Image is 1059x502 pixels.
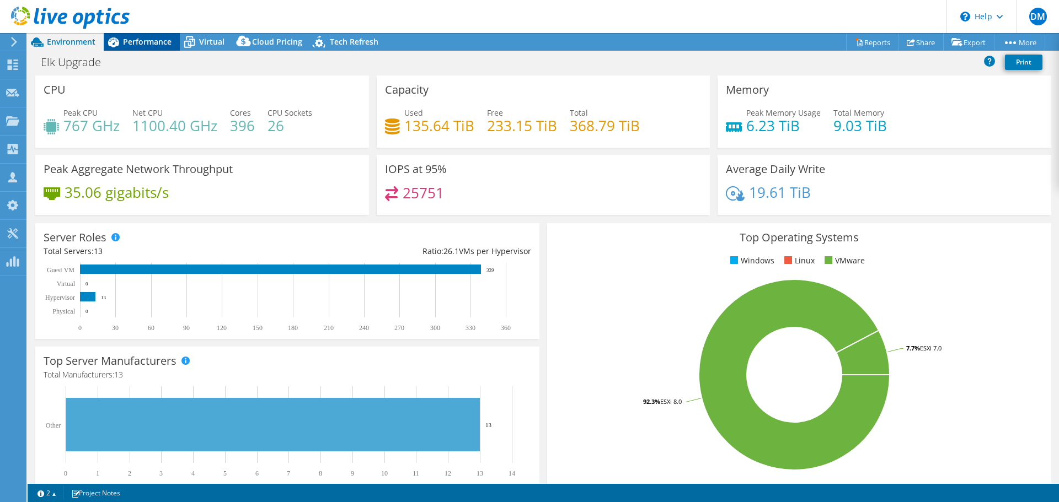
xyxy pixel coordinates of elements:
h4: 135.64 TiB [404,120,474,132]
h3: Average Daily Write [726,163,825,175]
text: 360 [501,324,511,332]
span: DM [1029,8,1047,25]
text: 0 [64,469,67,477]
h4: 233.15 TiB [487,120,557,132]
h3: Capacity [385,84,429,96]
text: 13 [485,422,492,428]
a: Print [1005,55,1042,70]
text: 8 [319,469,322,477]
text: Physical [52,307,75,315]
text: 270 [394,324,404,332]
span: Cores [230,107,251,118]
text: 90 [183,324,190,332]
li: Windows [728,255,774,267]
text: 3 [159,469,163,477]
span: CPU Sockets [268,107,312,118]
tspan: ESXi 8.0 [660,397,682,406]
div: Ratio: VMs per Hypervisor [287,245,531,257]
span: Environment [47,36,95,47]
span: Performance [123,36,172,47]
h3: CPU [44,84,66,96]
text: 13 [477,469,483,477]
h4: 396 [230,120,255,132]
span: 13 [94,246,103,256]
text: Virtual [57,280,76,288]
div: Total Servers: [44,245,287,257]
text: 0 [78,324,82,332]
text: 7 [287,469,290,477]
span: Used [404,107,423,118]
h3: Top Server Manufacturers [44,355,176,367]
a: More [994,34,1045,51]
h4: 35.06 gigabits/s [65,186,169,198]
text: 13 [101,295,106,300]
span: Free [487,107,503,118]
text: Other [46,422,61,429]
text: 150 [253,324,263,332]
h4: 767 GHz [63,120,120,132]
span: 13 [114,369,123,380]
text: 330 [466,324,475,332]
h3: Peak Aggregate Network Throughput [44,163,233,175]
h4: 9.03 TiB [833,120,887,132]
h4: 1100.40 GHz [132,120,217,132]
span: Total [570,107,588,118]
h4: 25751 [403,187,444,199]
h4: 26 [268,120,312,132]
text: 10 [381,469,388,477]
a: Project Notes [63,486,128,500]
svg: \n [960,12,970,21]
span: 26.1 [443,246,459,256]
li: VMware [822,255,865,267]
tspan: 7.7% [906,344,920,352]
h3: Server Roles [44,231,106,244]
tspan: 92.3% [643,397,660,406]
text: 30 [112,324,119,332]
text: 12 [445,469,451,477]
text: 0 [85,281,88,287]
a: 2 [30,486,64,500]
h1: Elk Upgrade [36,56,118,68]
text: 9 [351,469,354,477]
tspan: ESXi 7.0 [920,344,942,352]
text: 339 [486,267,494,273]
text: 210 [324,324,334,332]
h3: IOPS at 95% [385,163,447,175]
text: Guest VM [47,266,74,274]
li: Linux [782,255,815,267]
h3: Memory [726,84,769,96]
text: 1 [96,469,99,477]
span: Tech Refresh [330,36,378,47]
text: 0 [85,309,88,314]
text: 120 [217,324,227,332]
text: 14 [509,469,515,477]
text: 4 [191,469,195,477]
span: Total Memory [833,107,884,118]
span: Peak CPU [63,107,98,118]
text: 11 [413,469,419,477]
text: 60 [148,324,154,332]
span: Virtual [199,36,224,47]
text: 300 [430,324,440,332]
a: Share [898,34,944,51]
h4: 19.61 TiB [749,186,811,198]
h4: 6.23 TiB [746,120,821,132]
text: 2 [128,469,131,477]
text: 180 [288,324,298,332]
a: Reports [846,34,899,51]
text: Hypervisor [45,294,75,301]
a: Export [943,34,994,51]
h4: Total Manufacturers: [44,369,531,381]
text: 6 [255,469,259,477]
h4: 368.79 TiB [570,120,640,132]
text: 240 [359,324,369,332]
span: Net CPU [132,107,163,118]
h3: Top Operating Systems [555,231,1043,244]
text: 5 [223,469,227,477]
span: Peak Memory Usage [746,107,821,118]
span: Cloud Pricing [252,36,302,47]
